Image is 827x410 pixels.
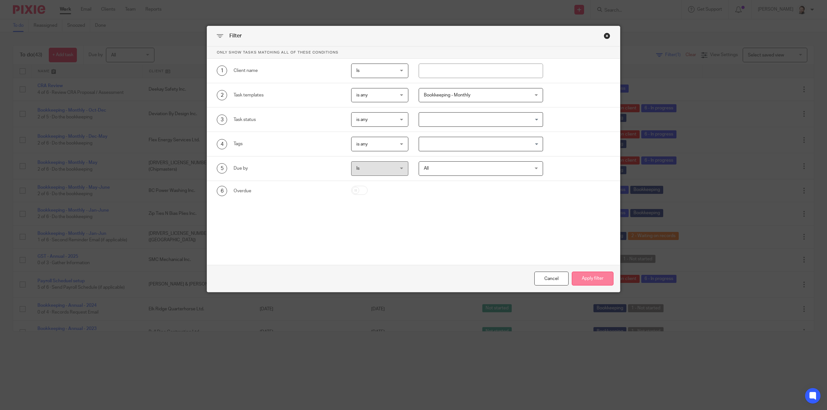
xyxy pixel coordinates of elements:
[420,114,539,125] input: Search for option
[419,112,543,127] div: Search for option
[534,272,569,285] div: Close this dialog window
[217,90,227,100] div: 2
[234,92,341,98] div: Task templates
[356,117,368,122] span: is any
[356,142,368,146] span: is any
[424,166,429,171] span: All
[356,68,360,73] span: Is
[234,141,341,147] div: Tags
[572,272,613,285] button: Apply filter
[234,116,341,123] div: Task status
[234,188,341,194] div: Overdue
[217,186,227,196] div: 6
[234,67,341,74] div: Client name
[356,166,360,171] span: Is
[217,65,227,76] div: 1
[356,93,368,97] span: is any
[217,115,227,125] div: 3
[419,137,543,151] div: Search for option
[420,138,539,150] input: Search for option
[217,139,227,149] div: 4
[217,163,227,174] div: 5
[604,33,610,39] div: Close this dialog window
[424,93,470,97] span: Bookkeeping - Monthly
[229,33,242,38] span: Filter
[234,165,341,172] div: Due by
[207,46,620,59] p: Only show tasks matching all of these conditions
